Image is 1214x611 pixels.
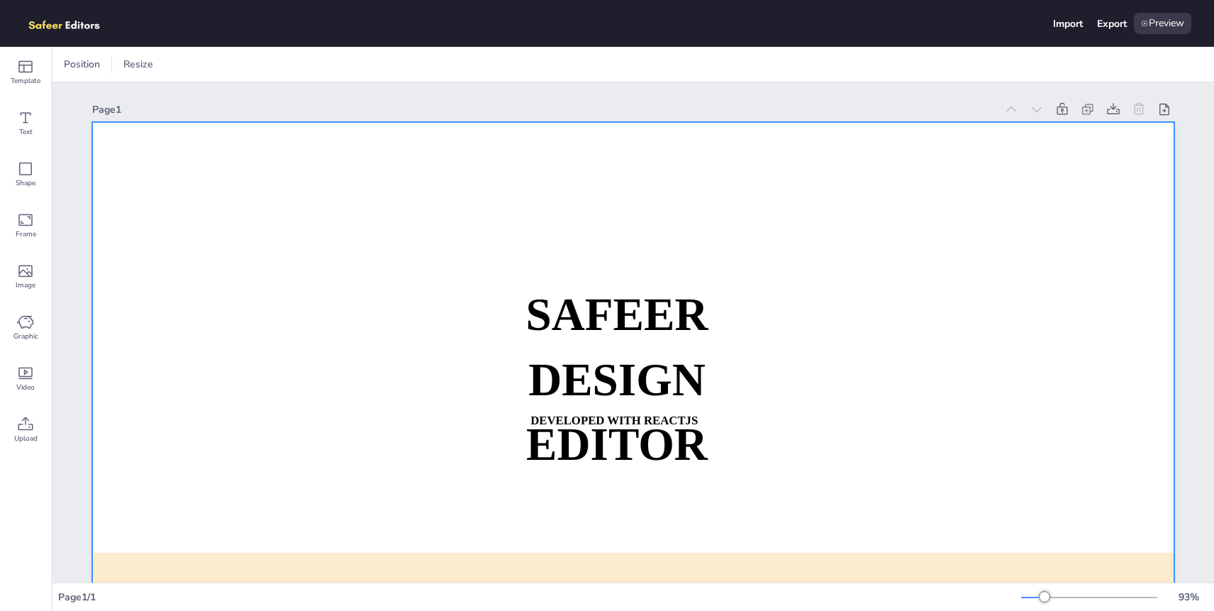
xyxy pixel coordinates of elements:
[1097,17,1127,31] div: Export
[16,177,35,189] span: Shape
[16,382,35,393] span: Video
[19,126,33,138] span: Text
[14,433,38,444] span: Upload
[11,75,40,87] span: Template
[61,57,103,71] span: Position
[526,354,708,470] strong: DESIGN EDITOR
[16,280,35,291] span: Image
[530,414,698,427] strong: DEVELOPED WITH REACTJS
[1053,17,1083,31] div: Import
[526,290,708,340] strong: SAFEER
[58,590,1021,604] div: Page 1 / 1
[13,331,38,342] span: Graphic
[1171,590,1205,604] div: 93 %
[92,103,996,116] div: Page 1
[1134,13,1191,34] div: Preview
[16,229,36,240] span: Frame
[23,13,121,34] img: logo.png
[121,57,156,71] span: Resize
